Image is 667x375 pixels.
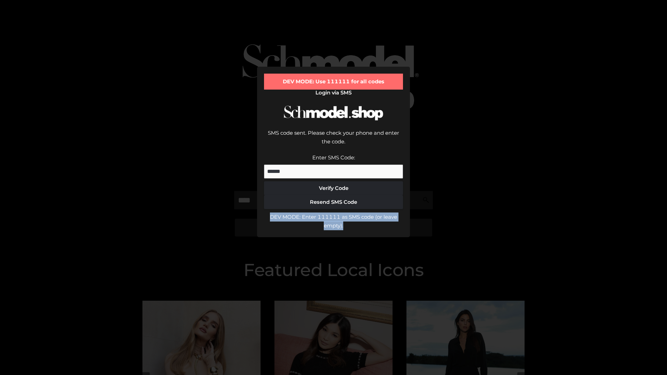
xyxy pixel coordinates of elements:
div: SMS code sent. Please check your phone and enter the code. [264,128,403,153]
button: Resend SMS Code [264,195,403,209]
div: DEV MODE: Use 111111 for all codes [264,74,403,90]
div: DEV MODE: Enter 111111 as SMS code (or leave empty). [264,212,403,230]
button: Verify Code [264,181,403,195]
img: Schmodel Logo [281,99,386,127]
label: Enter SMS Code: [312,154,355,161]
h2: Login via SMS [264,90,403,96]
